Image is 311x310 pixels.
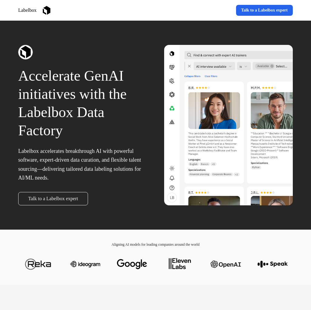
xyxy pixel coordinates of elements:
[18,7,36,14] p: Labelbox
[18,67,147,140] p: Accelerate GenAI initiatives with the Labelbox Data Factory
[18,147,147,182] p: Labelbox accelerates breakthrough AI with powerful software, expert-driven data curation, and fle...
[18,192,88,205] a: Talk to a Labelbox expert
[236,5,293,16] a: Talk to a Labelbox expert
[112,242,200,247] span: Aligning AI models for leading companies around the world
